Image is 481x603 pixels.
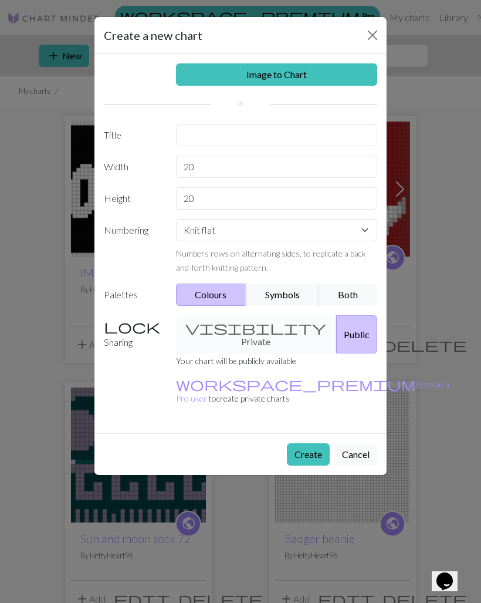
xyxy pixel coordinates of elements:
span: workspace_premium [176,376,415,392]
h5: Create a new chart [104,26,202,44]
button: Both [319,284,378,306]
small: Numbers rows on alternating sides, to replicate a back-and-forth knitting pattern. [176,248,369,272]
button: Colours [176,284,247,306]
button: Close [363,26,382,45]
label: Numbering [97,219,169,274]
button: Create [287,443,330,466]
label: Palettes [97,284,169,306]
small: Your chart will be publicly available [176,356,296,366]
button: Public [336,315,377,353]
iframe: chat widget [432,556,469,591]
a: Image to Chart [176,63,378,86]
button: Cancel [334,443,377,466]
label: Height [97,187,169,210]
small: to create private charts [176,379,449,403]
button: Symbols [246,284,320,306]
label: Sharing [97,315,169,353]
label: Title [97,124,169,146]
a: Become a Pro user [176,379,449,403]
label: Width [97,156,169,178]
